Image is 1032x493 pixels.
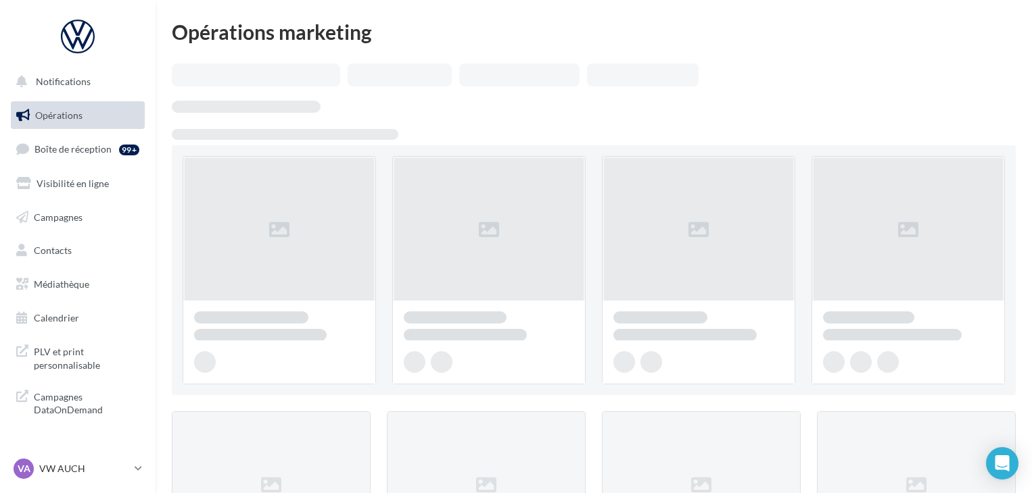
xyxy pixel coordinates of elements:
span: Médiathèque [34,278,89,290]
a: Campagnes [8,203,147,232]
a: PLV et print personnalisable [8,337,147,377]
span: Opérations [35,109,83,121]
span: Visibilité en ligne [37,178,109,189]
p: VW AUCH [39,462,129,475]
span: VA [18,462,30,475]
div: 99+ [119,145,139,155]
a: Médiathèque [8,270,147,299]
span: Boîte de réception [34,143,112,155]
span: Campagnes DataOnDemand [34,388,139,417]
a: VA VW AUCH [11,456,145,482]
span: Campagnes [34,211,83,222]
div: Open Intercom Messenger [986,447,1018,479]
span: PLV et print personnalisable [34,342,139,371]
a: Contacts [8,236,147,265]
a: Opérations [8,101,147,130]
button: Notifications [8,68,142,96]
div: Opérations marketing [172,22,1016,42]
a: Campagnes DataOnDemand [8,382,147,422]
span: Contacts [34,244,72,256]
span: Calendrier [34,312,79,323]
a: Calendrier [8,304,147,332]
span: Notifications [36,76,91,87]
a: Visibilité en ligne [8,170,147,198]
a: Boîte de réception99+ [8,134,147,163]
